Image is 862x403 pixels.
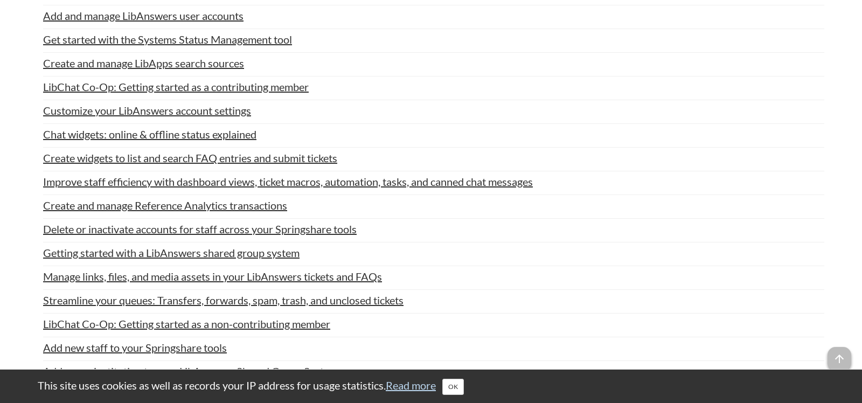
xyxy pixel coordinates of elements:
[386,379,436,392] a: Read more
[43,221,357,237] a: Delete or inactivate accounts for staff across your Springshare tools
[43,31,292,47] a: Get started with the Systems Status Management tool
[43,197,287,213] a: Create and manage Reference Analytics transactions
[43,55,244,71] a: Create and manage LibApps search sources
[43,126,256,142] a: Chat widgets: online & offline status explained
[43,102,251,119] a: Customize your LibAnswers account settings
[27,378,835,395] div: This site uses cookies as well as records your IP address for usage statistics.
[43,292,404,308] a: Streamline your queues: Transfers, forwards, spam, trash, and unclosed tickets
[43,268,382,284] a: Manage links, files, and media assets in your LibAnswers tickets and FAQs
[43,339,227,356] a: Add new staff to your Springshare tools
[442,379,464,395] button: Close
[43,363,338,379] a: Add a new institution to your LibAnswers Shared Group System
[43,316,330,332] a: LibChat Co-Op: Getting started as a non-contributing member
[828,347,851,371] span: arrow_upward
[43,150,337,166] a: Create widgets to list and search FAQ entries and submit tickets
[43,79,309,95] a: LibChat Co-Op: Getting started as a contributing member
[43,173,533,190] a: Improve staff efficiency with dashboard views, ticket macros, automation, tasks, and canned chat ...
[828,348,851,361] a: arrow_upward
[43,245,300,261] a: Getting started with a LibAnswers shared group system
[43,8,244,24] a: Add and manage LibAnswers user accounts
